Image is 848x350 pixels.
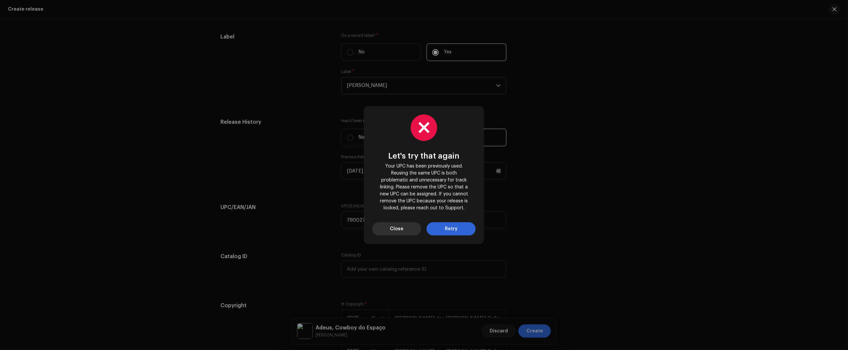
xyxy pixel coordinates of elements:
span: Your UPC has been previously used. Reusing the same UPC is both problematic and unnecessary for t... [378,163,470,212]
span: Retry [445,222,457,236]
button: Close [372,222,421,236]
span: Close [390,222,404,236]
span: Let's try that again [389,152,460,160]
button: Retry [427,222,476,236]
